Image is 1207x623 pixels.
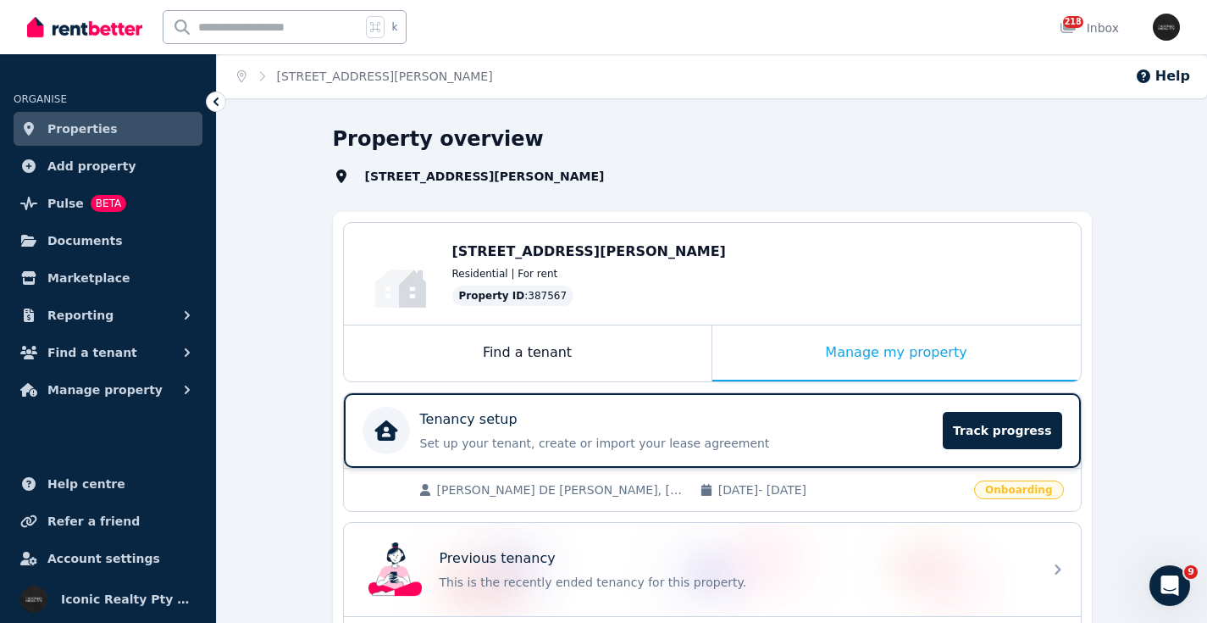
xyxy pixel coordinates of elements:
[47,119,118,139] span: Properties
[1153,14,1180,41] img: Iconic Realty Pty Ltd
[344,393,1081,468] a: Tenancy setupSet up your tenant, create or import your lease agreementTrack progress
[108,493,121,507] button: Start recording
[47,305,114,325] span: Reporting
[47,156,136,176] span: Add property
[26,493,40,507] button: Emoji picker
[47,380,163,400] span: Manage property
[355,168,635,185] span: [STREET_ADDRESS][PERSON_NAME]
[27,370,312,403] div: The PDF becomes available only after both parties have completed and signed the report.
[61,589,196,609] span: Iconic Realty Pty Ltd
[27,14,142,40] img: RentBetter
[1135,66,1190,86] button: Help
[14,458,324,487] textarea: Message…
[712,325,1081,381] div: Manage my property
[27,121,253,135] b: For landlords/property managers:
[217,54,513,98] nav: Breadcrumb
[368,542,423,597] img: Previous tenancy
[420,409,518,430] p: Tenancy setup
[291,487,318,514] button: Send a message…
[11,7,43,39] button: go back
[1060,19,1119,36] div: Inbox
[344,325,711,381] div: Find a tenant
[47,193,84,214] span: Pulse
[14,52,325,414] div: To download a PDF copy of your entry condition report, you'll need to wait until it's completed a...
[82,8,224,21] h1: The RentBetter Team
[391,20,397,34] span: k
[440,574,1033,591] p: This is the recently ended tenancy for this property.
[1063,16,1083,28] span: 218
[1184,565,1198,579] span: 9
[459,289,525,303] span: Property ID
[14,542,202,576] a: Account settings
[20,586,47,613] img: Iconic Realty Pty Ltd
[277,70,493,83] a: [STREET_ADDRESS][PERSON_NAME]
[80,493,94,507] button: Upload attachment
[47,511,140,531] span: Refer a friend
[27,62,312,112] div: To download a PDF copy of your entry condition report, you'll need to wait until it's completed a...
[47,548,160,569] span: Account settings
[344,523,1081,616] a: Previous tenancyPrevious tenancyThis is the recently ended tenancy for this property.
[82,21,211,38] p: The team can also help
[53,493,67,507] button: Gif picker
[27,262,312,362] div: Once the report is completed and finalised by all parties, you can download a copy via your tenan...
[452,267,558,281] span: Residential | For rent
[14,93,67,105] span: ORGANISE
[14,336,202,370] button: Find a tenant
[14,415,242,453] div: Is that what you were looking for?The RentBetter Team • 23m ago
[14,112,202,146] a: Properties
[27,455,193,465] div: The RentBetter Team • 23m ago
[91,195,126,212] span: BETA
[14,415,325,490] div: The RentBetter Team says…
[14,149,202,183] a: Add property
[452,243,726,259] span: [STREET_ADDRESS][PERSON_NAME]
[47,268,130,288] span: Marketplace
[297,7,328,37] div: Close
[14,52,325,415] div: The RentBetter Team says…
[14,373,202,407] button: Manage property
[14,224,202,258] a: Documents
[420,435,933,452] p: Set up your tenant, create or import your lease agreement
[14,186,202,220] a: PulseBETA
[440,548,556,569] p: Previous tenancy
[14,298,202,332] button: Reporting
[48,9,75,36] img: Profile image for The RentBetter Team
[14,504,202,538] a: Refer a friend
[27,145,312,228] div: Complete the report and send it to your tenants first. Once sent, a download button will appear o...
[27,426,229,442] div: Is that what you were looking for?
[47,342,137,363] span: Find a tenant
[974,481,1063,499] span: Onboarding
[437,481,683,498] span: [PERSON_NAME] DE [PERSON_NAME], [PERSON_NAME], [PERSON_NAME] [PERSON_NAME] [PERSON_NAME]
[14,261,202,295] a: Marketplace
[452,286,574,306] div: : 387567
[14,467,202,501] a: Help centre
[47,474,125,494] span: Help centre
[191,97,204,111] a: Source reference 12682915:
[27,237,109,251] b: For tenants:
[1149,565,1190,606] iframe: Intercom live chat
[943,412,1061,449] span: Track progress
[718,481,964,498] span: [DATE] - [DATE]
[333,125,544,153] h1: Property overview
[265,7,297,39] button: Home
[47,231,123,251] span: Documents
